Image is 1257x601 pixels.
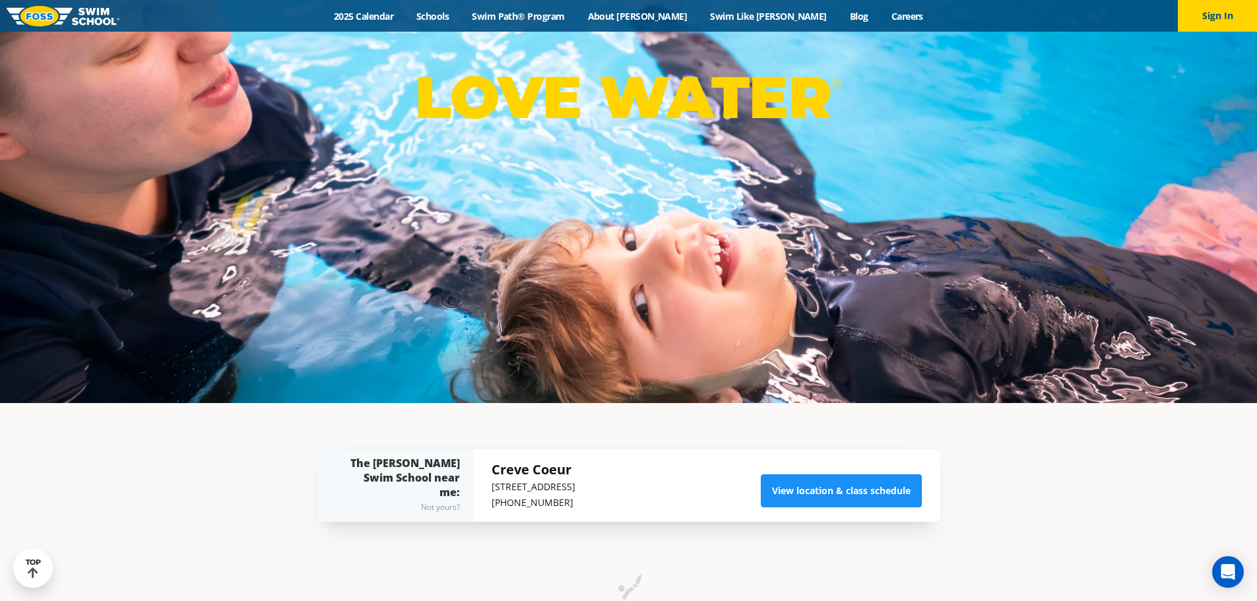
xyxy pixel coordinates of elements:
a: View location & class schedule [761,474,922,507]
sup: ® [831,75,842,92]
a: Swim Like [PERSON_NAME] [699,10,839,22]
div: TOP [26,558,41,579]
a: Blog [838,10,880,22]
a: 2025 Calendar [323,10,405,22]
div: The [PERSON_NAME] Swim School near me: [344,456,460,515]
a: Careers [880,10,934,22]
a: About [PERSON_NAME] [576,10,699,22]
div: Not yours? [344,499,460,515]
p: [PHONE_NUMBER] [492,495,575,511]
div: Open Intercom Messenger [1212,556,1244,588]
p: LOVE WATER [415,62,842,133]
img: FOSS Swim School Logo [7,6,119,26]
p: [STREET_ADDRESS] [492,479,575,495]
h5: Creve Coeur [492,460,575,479]
a: Schools [405,10,461,22]
a: Swim Path® Program [461,10,576,22]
